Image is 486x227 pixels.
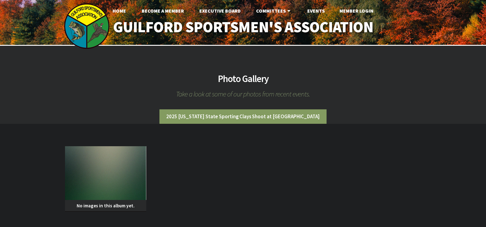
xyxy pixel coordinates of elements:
a: Home [108,5,131,17]
a: Guilford Sportsmen's Association [100,14,386,40]
a: Executive Board [194,5,246,17]
a: Committees [251,5,297,17]
a: Member Login [335,5,378,17]
a: Events [302,5,330,17]
span: No images in this album yet. [65,200,147,212]
img: logo_sm.png [64,3,110,49]
li: 2025 [US_STATE] State Sporting Clays Shoot at [GEOGRAPHIC_DATA] [159,109,327,124]
a: Become A Member [137,5,189,17]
